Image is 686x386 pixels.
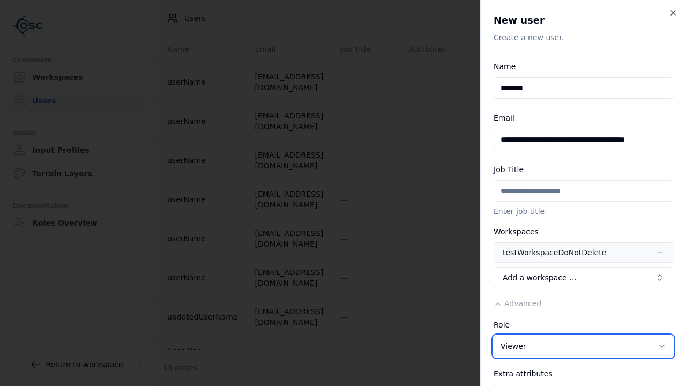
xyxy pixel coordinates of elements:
[494,227,539,236] label: Workspaces
[503,247,606,258] div: testWorkspaceDoNotDelete
[494,165,524,174] label: Job Title
[494,62,516,71] label: Name
[504,299,541,308] span: Advanced
[494,13,673,28] h2: New user
[503,272,577,283] span: Add a workspace …
[494,298,541,309] button: Advanced
[494,321,510,329] label: Role
[494,114,514,122] label: Email
[494,370,673,377] div: Extra attributes
[494,206,673,217] p: Enter job title.
[494,32,673,43] p: Create a new user.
